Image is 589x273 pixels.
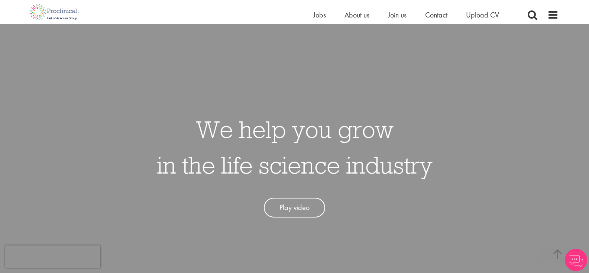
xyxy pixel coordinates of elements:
[388,10,407,20] a: Join us
[344,10,369,20] a: About us
[157,111,433,183] h1: We help you grow in the life science industry
[425,10,447,20] a: Contact
[313,10,326,20] a: Jobs
[264,198,325,218] a: Play video
[565,249,587,271] img: Chatbot
[466,10,499,20] a: Upload CV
